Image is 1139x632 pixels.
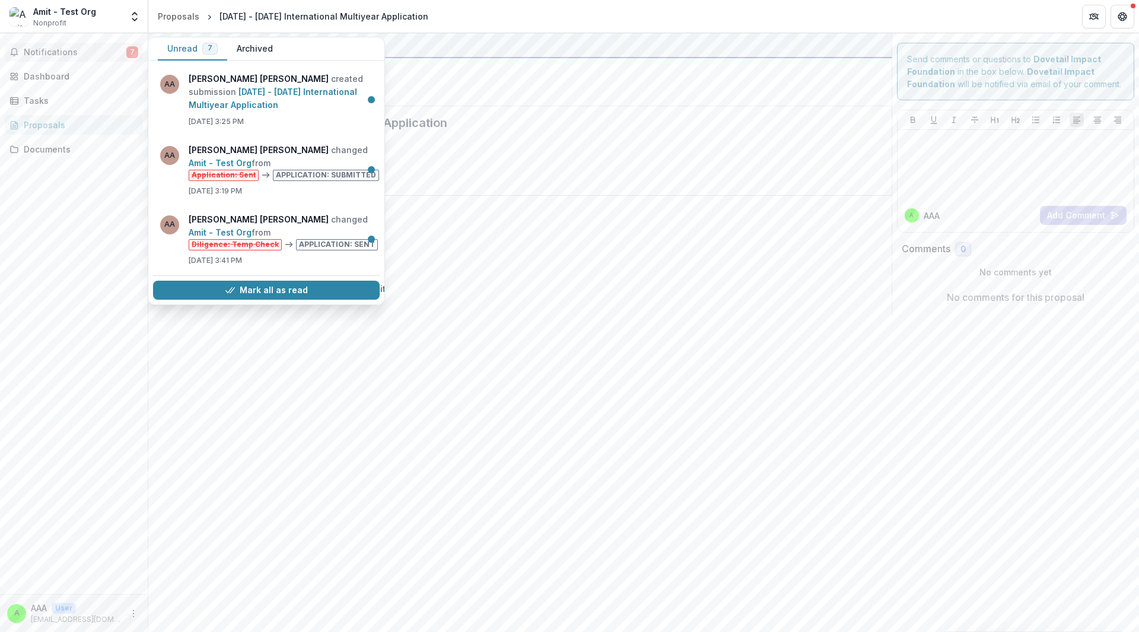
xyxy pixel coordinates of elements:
[153,8,433,25] nav: breadcrumb
[126,606,141,621] button: More
[5,115,143,135] a: Proposals
[5,43,143,62] button: Notifications7
[1049,113,1064,127] button: Ordered List
[960,244,966,255] span: 0
[158,38,882,52] div: Dovetail Impact Foundation
[947,290,1084,304] p: No comments for this proposal
[126,5,143,28] button: Open entity switcher
[31,602,47,614] p: AAA
[902,243,950,255] h2: Comments
[897,43,1135,100] div: Send comments or questions to in the box below. will be notified via email of your comment.
[902,266,1130,278] p: No comments yet
[189,87,357,110] a: [DATE] - [DATE] International Multiyear Application
[24,119,133,131] div: Proposals
[189,144,384,181] p: changed from
[33,18,66,28] span: Nonprofit
[189,72,373,112] p: created submission
[1111,113,1125,127] button: Align Right
[24,94,133,107] div: Tasks
[33,5,96,18] div: Amit - Test Org
[1111,5,1134,28] button: Get Help
[158,10,199,23] div: Proposals
[924,209,940,222] p: AAA
[5,139,143,159] a: Documents
[1070,113,1084,127] button: Align Left
[909,212,914,218] div: AAA
[1082,5,1106,28] button: Partners
[24,47,126,58] span: Notifications
[189,227,252,237] a: Amit - Test Org
[906,113,920,127] button: Bold
[189,213,383,250] p: changed from
[14,609,20,617] div: AAA
[24,70,133,82] div: Dashboard
[947,113,961,127] button: Italicize
[208,44,212,52] span: 7
[1008,113,1023,127] button: Heading 2
[988,113,1002,127] button: Heading 1
[1090,113,1105,127] button: Align Center
[153,8,204,25] a: Proposals
[189,158,252,168] a: Amit - Test Org
[1040,206,1127,225] button: Add Comment
[24,143,133,155] div: Documents
[158,37,227,61] button: Unread
[158,116,863,130] h2: [DATE] - [DATE] International Multiyear Application
[1029,113,1043,127] button: Bullet List
[5,91,143,110] a: Tasks
[227,37,282,61] button: Archived
[153,281,380,300] button: Mark all as read
[126,46,138,58] span: 7
[9,7,28,26] img: Amit - Test Org
[31,614,122,625] p: [EMAIL_ADDRESS][DOMAIN_NAME]
[52,603,76,614] p: User
[927,113,941,127] button: Underline
[968,113,982,127] button: Strike
[219,10,428,23] div: [DATE] - [DATE] International Multiyear Application
[5,66,143,86] a: Dashboard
